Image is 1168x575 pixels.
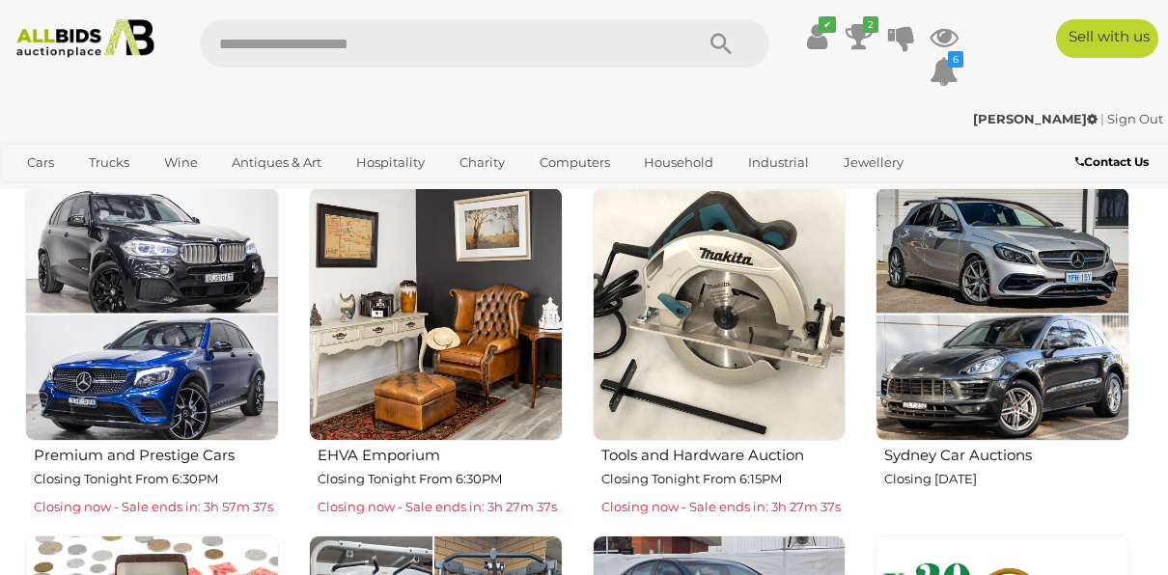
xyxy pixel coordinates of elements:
[1075,154,1149,169] b: Contact Us
[86,178,151,210] a: Sports
[948,51,963,68] i: 6
[1107,111,1163,126] a: Sign Out
[318,499,557,514] span: Closing now - Sale ends in: 3h 27m 37s
[318,443,563,464] h2: EHVA Emporium
[884,443,1129,464] h2: Sydney Car Auctions
[24,186,279,520] a: Premium and Prestige Cars Closing Tonight From 6:30PM Closing now - Sale ends in: 3h 57m 37s
[593,187,847,441] img: Tools and Hardware Auction
[9,19,162,58] img: Allbids.com.au
[14,178,76,210] a: Office
[884,468,1129,490] p: Closing [DATE]
[76,147,142,178] a: Trucks
[876,187,1129,441] img: Sydney Car Auctions
[344,147,437,178] a: Hospitality
[601,443,847,464] h2: Tools and Hardware Auction
[673,19,769,68] button: Search
[527,147,623,178] a: Computers
[973,111,1100,126] a: [PERSON_NAME]
[1075,151,1154,173] a: Contact Us
[25,187,279,441] img: Premium and Prestige Cars
[1100,111,1104,126] span: |
[601,499,841,514] span: Closing now - Sale ends in: 3h 27m 37s
[318,468,563,490] p: Closing Tonight From 6:30PM
[736,147,821,178] a: Industrial
[845,19,874,54] a: 2
[1056,19,1158,58] a: Sell with us
[447,147,517,178] a: Charity
[34,443,279,464] h2: Premium and Prestige Cars
[831,147,916,178] a: Jewellery
[875,186,1129,520] a: Sydney Car Auctions Closing [DATE]
[930,54,959,89] a: 6
[592,186,847,520] a: Tools and Hardware Auction Closing Tonight From 6:15PM Closing now - Sale ends in: 3h 27m 37s
[309,187,563,441] img: EHVA Emporium
[819,16,836,33] i: ✔
[219,147,334,178] a: Antiques & Art
[34,499,273,514] span: Closing now - Sale ends in: 3h 57m 37s
[802,19,831,54] a: ✔
[308,186,563,520] a: EHVA Emporium Closing Tonight From 6:30PM Closing now - Sale ends in: 3h 27m 37s
[152,147,210,178] a: Wine
[14,147,67,178] a: Cars
[160,178,322,210] a: [GEOGRAPHIC_DATA]
[34,468,279,490] p: Closing Tonight From 6:30PM
[863,16,878,33] i: 2
[973,111,1098,126] strong: [PERSON_NAME]
[601,468,847,490] p: Closing Tonight From 6:15PM
[631,147,726,178] a: Household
